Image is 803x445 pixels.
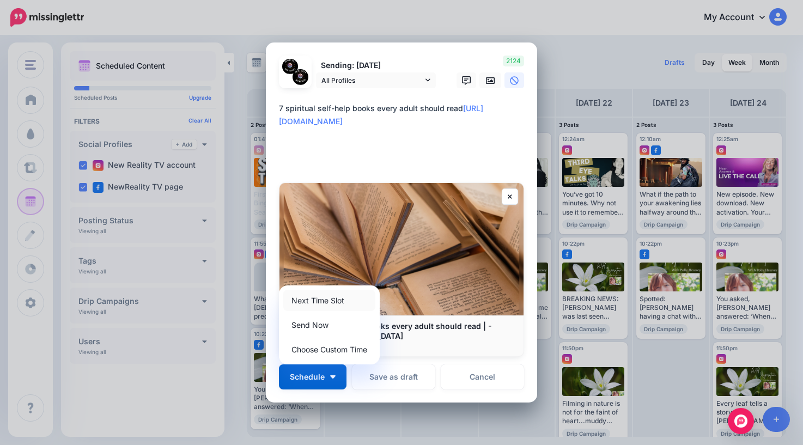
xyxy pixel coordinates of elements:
img: 7 spiritual self-help books every adult should read | - Times of India [279,183,524,315]
div: 7 spiritual self-help books every adult should read [279,102,530,128]
button: Schedule [279,364,346,389]
a: All Profiles [316,72,436,88]
img: arrow-down-white.png [330,375,336,379]
p: [DOMAIN_NAME] [290,341,513,351]
p: Sending: [DATE] [316,59,436,72]
button: Save as draft [352,364,435,389]
span: Schedule [290,373,325,381]
a: Next Time Slot [283,290,375,311]
b: 7 spiritual self-help books every adult should read | - Times of [GEOGRAPHIC_DATA] [290,321,492,340]
img: 472753704_10160185472851537_7242961054534619338_n-bsa151758.jpg [293,69,308,85]
a: Send Now [283,314,375,336]
span: 2124 [503,56,524,66]
a: Cancel [441,364,524,389]
span: All Profiles [321,75,423,86]
div: Open Intercom Messenger [728,408,754,434]
a: Choose Custom Time [283,339,375,360]
img: 472449953_1281368356257536_7554451743400192894_n-bsa151736.jpg [282,59,298,75]
div: Schedule [279,285,380,364]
